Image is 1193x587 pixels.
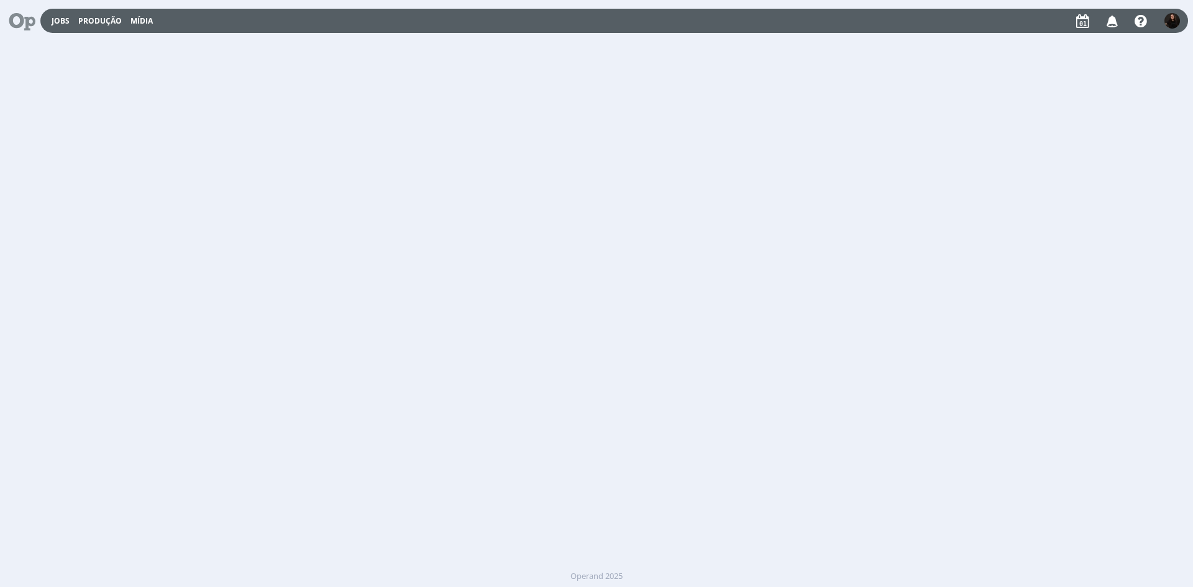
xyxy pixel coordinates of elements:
a: Produção [78,16,122,26]
button: S [1164,10,1181,32]
button: Produção [75,16,126,26]
button: Jobs [48,16,73,26]
button: Mídia [127,16,157,26]
a: Mídia [130,16,153,26]
a: Jobs [52,16,70,26]
img: S [1164,13,1180,29]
